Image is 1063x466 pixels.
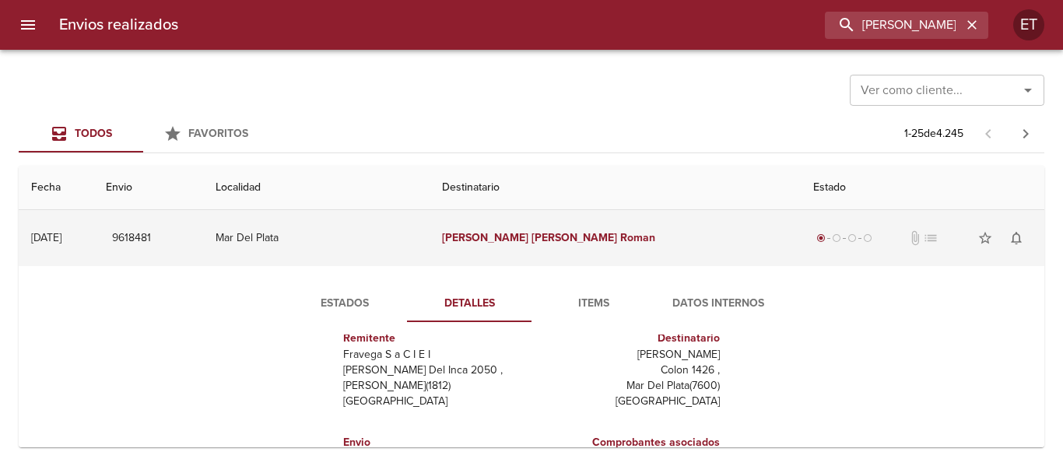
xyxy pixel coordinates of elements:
[106,224,157,253] button: 9618481
[343,330,525,347] h6: Remitente
[541,294,647,314] span: Items
[801,166,1044,210] th: Estado
[538,378,720,394] p: Mar Del Plata ( 7600 )
[847,233,857,243] span: radio_button_unchecked
[75,127,112,140] span: Todos
[531,231,618,244] em: [PERSON_NAME]
[620,231,655,244] em: Roman
[1007,115,1044,152] span: Pagina siguiente
[904,126,963,142] p: 1 - 25 de 4.245
[825,12,962,39] input: buscar
[977,230,993,246] span: star_border
[282,285,781,322] div: Tabs detalle de guia
[430,166,802,210] th: Destinatario
[59,12,178,37] h6: Envios realizados
[832,233,841,243] span: radio_button_unchecked
[19,115,268,152] div: Tabs Envios
[665,294,771,314] span: Datos Internos
[538,347,720,363] p: [PERSON_NAME]
[343,363,525,378] p: [PERSON_NAME] Del Inca 2050 ,
[343,378,525,394] p: [PERSON_NAME] ( 1812 )
[1013,9,1044,40] div: ET
[442,231,528,244] em: [PERSON_NAME]
[343,347,525,363] p: Fravega S a C I E I
[203,166,430,210] th: Localidad
[9,6,47,44] button: menu
[970,125,1007,141] span: Pagina anterior
[813,230,875,246] div: Generado
[416,294,522,314] span: Detalles
[1001,222,1032,254] button: Activar notificaciones
[1009,230,1024,246] span: notifications_none
[203,210,430,266] td: Mar Del Plata
[538,330,720,347] h6: Destinatario
[538,394,720,409] p: [GEOGRAPHIC_DATA]
[907,230,923,246] span: No tiene documentos adjuntos
[19,166,93,210] th: Fecha
[343,434,525,451] h6: Envio
[188,127,248,140] span: Favoritos
[1017,79,1039,101] button: Abrir
[538,363,720,378] p: Colon 1426 ,
[93,166,203,210] th: Envio
[343,394,525,409] p: [GEOGRAPHIC_DATA]
[816,233,826,243] span: radio_button_checked
[538,434,720,451] h6: Comprobantes asociados
[970,222,1001,254] button: Agregar a favoritos
[863,233,872,243] span: radio_button_unchecked
[112,229,151,248] span: 9618481
[292,294,398,314] span: Estados
[1013,9,1044,40] div: Abrir información de usuario
[31,231,61,244] div: [DATE]
[923,230,938,246] span: No tiene pedido asociado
